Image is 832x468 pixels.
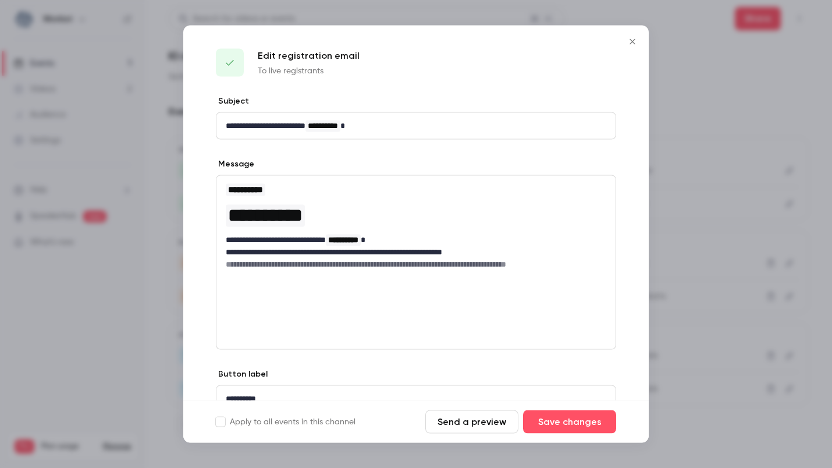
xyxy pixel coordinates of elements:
[216,416,355,428] label: Apply to all events in this channel
[425,410,518,434] button: Send a preview
[216,368,268,380] label: Button label
[216,176,616,277] div: editor
[523,410,616,434] button: Save changes
[216,113,616,139] div: editor
[258,49,360,63] p: Edit registration email
[216,386,616,412] div: editor
[258,65,360,77] p: To live registrants
[216,158,254,170] label: Message
[621,30,644,54] button: Close
[216,95,249,107] label: Subject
